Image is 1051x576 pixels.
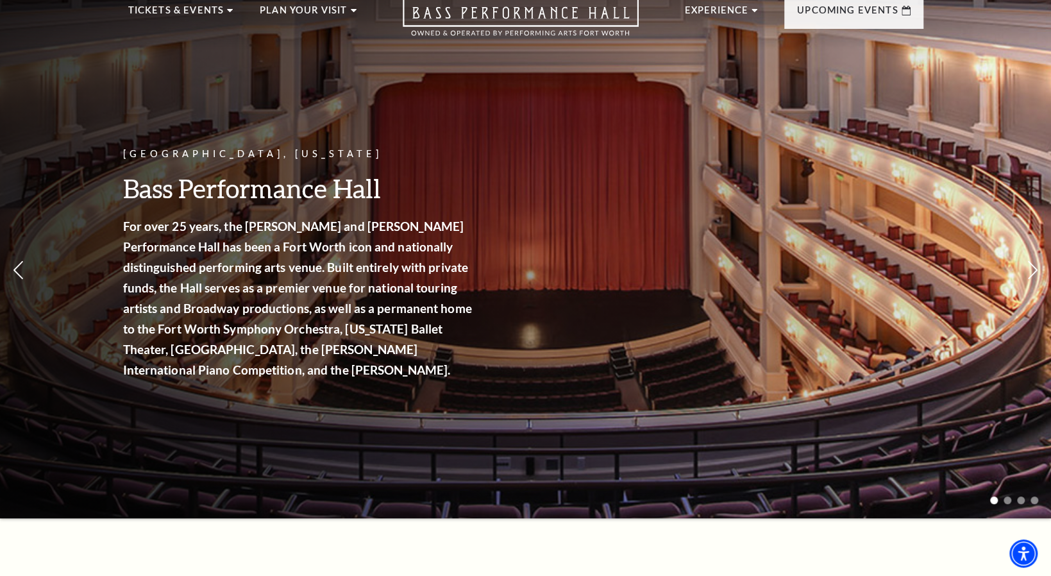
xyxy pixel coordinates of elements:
p: [GEOGRAPHIC_DATA], [US_STATE] [123,146,476,162]
h3: Bass Performance Hall [123,172,476,205]
p: Upcoming Events [797,3,898,26]
p: Experience [685,3,749,26]
div: Accessibility Menu [1009,539,1038,568]
p: Tickets & Events [128,3,224,26]
p: Plan Your Visit [260,3,348,26]
strong: For over 25 years, the [PERSON_NAME] and [PERSON_NAME] Performance Hall has been a Fort Worth ico... [123,219,472,377]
